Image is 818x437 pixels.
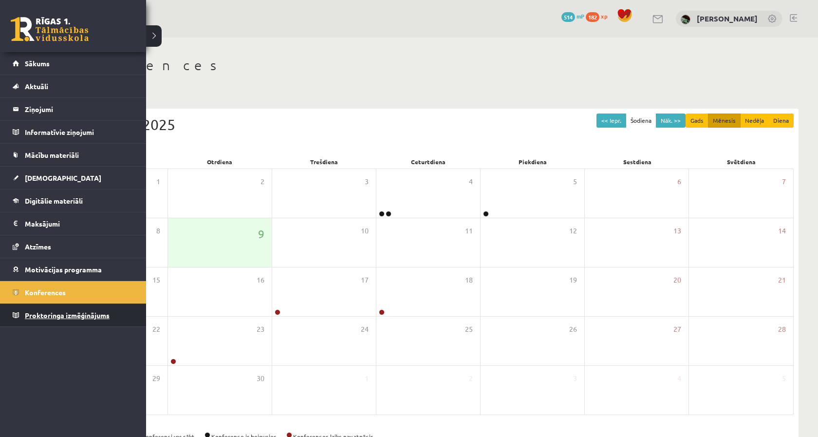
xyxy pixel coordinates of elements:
[63,114,794,135] div: Septembris 2025
[778,275,786,285] span: 21
[465,226,473,236] span: 11
[596,114,626,128] button: << Iepr.
[782,373,786,384] span: 5
[13,235,134,258] a: Atzīmes
[573,176,577,187] span: 5
[365,373,369,384] span: 1
[13,144,134,166] a: Mācību materiāli
[13,304,134,326] a: Proktoringa izmēģinājums
[469,373,473,384] span: 2
[465,324,473,335] span: 25
[13,190,134,212] a: Digitālie materiāli
[686,114,708,128] button: Gads
[677,373,681,384] span: 4
[13,98,134,120] a: Ziņojumi
[167,155,272,169] div: Otrdiena
[25,121,134,143] legend: Informatīvie ziņojumi
[778,226,786,236] span: 14
[25,288,66,297] span: Konferences
[656,114,686,128] button: Nāk. >>
[569,324,577,335] span: 26
[681,15,690,24] img: Marta Cekula
[601,12,607,20] span: xp
[782,176,786,187] span: 7
[25,196,83,205] span: Digitālie materiāli
[257,275,264,285] span: 16
[569,226,577,236] span: 12
[13,52,134,75] a: Sākums
[25,242,51,251] span: Atzīmes
[469,176,473,187] span: 4
[13,281,134,304] a: Konferences
[778,324,786,335] span: 28
[11,17,89,41] a: Rīgas 1. Tālmācības vidusskola
[25,265,102,274] span: Motivācijas programma
[25,311,110,320] span: Proktoringa izmēģinājums
[13,167,134,189] a: [DEMOGRAPHIC_DATA]
[272,155,376,169] div: Trešdiena
[361,324,369,335] span: 24
[376,155,481,169] div: Ceturtdiena
[152,373,160,384] span: 29
[13,121,134,143] a: Informatīvie ziņojumi
[677,176,681,187] span: 6
[13,258,134,281] a: Motivācijas programma
[361,275,369,285] span: 17
[561,12,584,20] a: 514 mP
[465,275,473,285] span: 18
[25,59,50,68] span: Sākums
[573,373,577,384] span: 3
[689,155,794,169] div: Svētdiena
[768,114,794,128] button: Diena
[25,82,48,91] span: Aktuāli
[258,226,264,242] span: 9
[361,226,369,236] span: 10
[585,155,689,169] div: Sestdiena
[257,373,264,384] span: 30
[697,14,758,23] a: [PERSON_NAME]
[673,324,681,335] span: 27
[673,226,681,236] span: 13
[25,151,79,159] span: Mācību materiāli
[58,57,799,74] h1: Konferences
[152,324,160,335] span: 22
[576,12,584,20] span: mP
[481,155,585,169] div: Piekdiena
[152,275,160,285] span: 15
[25,173,101,182] span: [DEMOGRAPHIC_DATA]
[156,226,160,236] span: 8
[260,176,264,187] span: 2
[13,75,134,97] a: Aktuāli
[156,176,160,187] span: 1
[586,12,599,22] span: 182
[626,114,656,128] button: Šodiena
[257,324,264,335] span: 23
[569,275,577,285] span: 19
[561,12,575,22] span: 514
[25,212,134,235] legend: Maksājumi
[673,275,681,285] span: 20
[13,212,134,235] a: Maksājumi
[586,12,612,20] a: 182 xp
[708,114,741,128] button: Mēnesis
[740,114,769,128] button: Nedēļa
[365,176,369,187] span: 3
[25,98,134,120] legend: Ziņojumi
